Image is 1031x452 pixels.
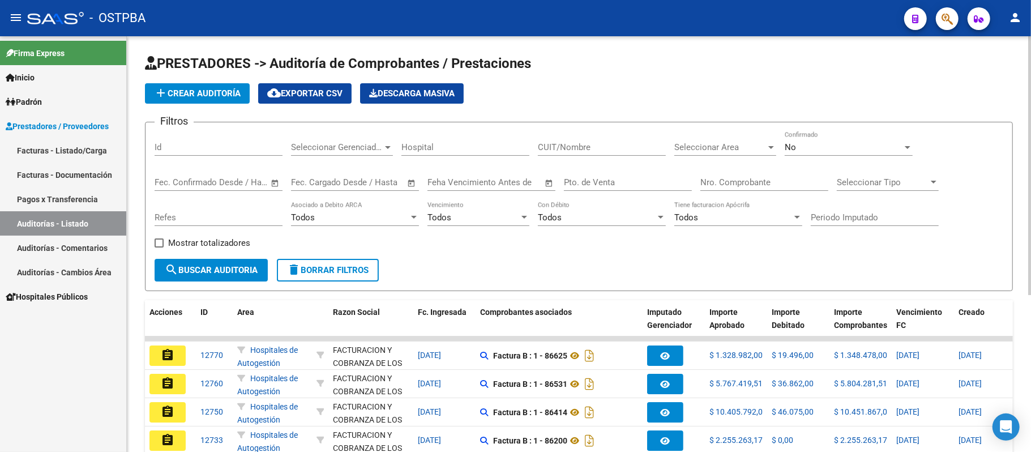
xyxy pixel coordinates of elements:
[643,300,705,350] datatable-header-cell: Imputado Gerenciador
[287,263,301,276] mat-icon: delete
[896,308,942,330] span: Vencimiento FC
[418,436,441,445] span: [DATE]
[155,259,268,282] button: Buscar Auditoria
[772,379,814,388] span: $ 36.862,00
[333,372,409,396] div: - 30715497456
[333,344,409,395] div: FACTURACION Y COBRANZA DE LOS EFECTORES PUBLICOS S.E.
[538,212,562,223] span: Todos
[369,88,455,99] span: Descarga Masiva
[1008,11,1022,24] mat-icon: person
[291,212,315,223] span: Todos
[959,308,985,317] span: Creado
[418,379,441,388] span: [DATE]
[493,379,567,389] strong: Factura B : 1 - 86531
[168,236,250,250] span: Mostrar totalizadores
[237,308,254,317] span: Area
[582,432,597,450] i: Descargar documento
[277,259,379,282] button: Borrar Filtros
[211,177,266,187] input: Fecha fin
[155,113,194,129] h3: Filtros
[767,300,829,350] datatable-header-cell: Importe Debitado
[6,120,109,133] span: Prestadores / Proveedores
[200,407,223,416] span: 12750
[360,83,464,104] button: Descarga Masiva
[145,300,196,350] datatable-header-cell: Acciones
[896,351,919,360] span: [DATE]
[237,346,298,368] span: Hospitales de Autogestión
[674,212,698,223] span: Todos
[291,177,337,187] input: Fecha inicio
[418,308,467,317] span: Fc. Ingresada
[834,436,887,445] span: $ 2.255.263,17
[200,351,223,360] span: 12770
[834,351,887,360] span: $ 1.348.478,00
[772,436,793,445] span: $ 0,00
[145,83,250,104] button: Crear Auditoría
[287,265,369,275] span: Borrar Filtros
[959,351,982,360] span: [DATE]
[333,400,409,452] div: FACTURACION Y COBRANZA DE LOS EFECTORES PUBLICOS S.E.
[959,379,982,388] span: [DATE]
[165,265,258,275] span: Buscar Auditoria
[709,407,767,416] span: $ 10.405.792,06
[155,177,200,187] input: Fecha inicio
[233,300,312,350] datatable-header-cell: Area
[993,413,1020,441] div: Open Intercom Messenger
[834,379,887,388] span: $ 5.804.281,51
[837,177,929,187] span: Seleccionar Tipo
[328,300,413,350] datatable-header-cell: Razon Social
[480,308,572,317] span: Comprobantes asociados
[200,436,223,445] span: 12733
[145,56,531,71] span: PRESTADORES -> Auditoría de Comprobantes / Prestaciones
[237,402,298,424] span: Hospitales de Autogestión
[9,11,23,24] mat-icon: menu
[772,351,814,360] span: $ 19.496,00
[405,177,418,190] button: Open calendar
[427,212,451,223] span: Todos
[582,375,597,393] i: Descargar documento
[267,88,343,99] span: Exportar CSV
[6,96,42,108] span: Padrón
[954,300,1016,350] datatable-header-cell: Creado
[892,300,954,350] datatable-header-cell: Vencimiento FC
[709,436,763,445] span: $ 2.255.263,17
[493,351,567,360] strong: Factura B : 1 - 86625
[165,263,178,276] mat-icon: search
[674,142,766,152] span: Seleccionar Area
[785,142,796,152] span: No
[200,308,208,317] span: ID
[834,407,892,416] span: $ 10.451.867,06
[333,308,380,317] span: Razon Social
[347,177,402,187] input: Fecha fin
[258,83,352,104] button: Exportar CSV
[333,344,409,368] div: - 30715497456
[582,403,597,421] i: Descargar documento
[154,88,241,99] span: Crear Auditoría
[161,377,174,390] mat-icon: assignment
[493,408,567,417] strong: Factura B : 1 - 86414
[896,379,919,388] span: [DATE]
[200,379,223,388] span: 12760
[333,372,409,424] div: FACTURACION Y COBRANZA DE LOS EFECTORES PUBLICOS S.E.
[709,379,763,388] span: $ 5.767.419,51
[959,407,982,416] span: [DATE]
[6,71,35,84] span: Inicio
[959,436,982,445] span: [DATE]
[896,436,919,445] span: [DATE]
[772,308,805,330] span: Importe Debitado
[582,347,597,365] i: Descargar documento
[709,351,763,360] span: $ 1.328.982,00
[413,300,476,350] datatable-header-cell: Fc. Ingresada
[476,300,643,350] datatable-header-cell: Comprobantes asociados
[291,142,383,152] span: Seleccionar Gerenciador
[418,407,441,416] span: [DATE]
[896,407,919,416] span: [DATE]
[647,308,692,330] span: Imputado Gerenciador
[834,308,887,330] span: Importe Comprobantes
[772,407,814,416] span: $ 46.075,00
[161,433,174,447] mat-icon: assignment
[149,308,182,317] span: Acciones
[829,300,892,350] datatable-header-cell: Importe Comprobantes
[360,83,464,104] app-download-masive: Descarga masiva de comprobantes (adjuntos)
[237,374,298,396] span: Hospitales de Autogestión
